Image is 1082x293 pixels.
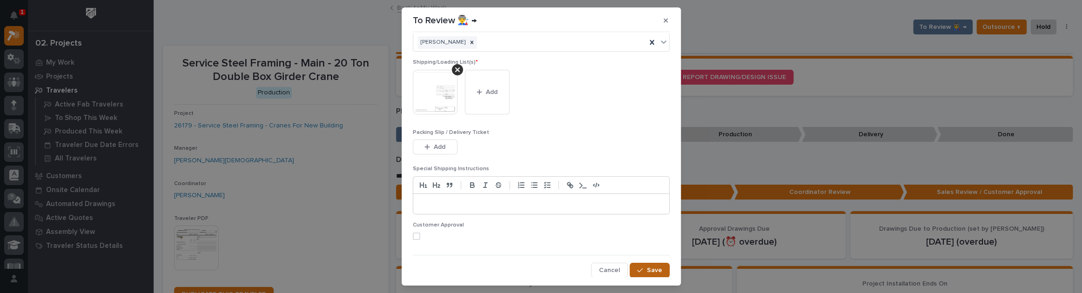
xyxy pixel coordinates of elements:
button: Save [630,263,669,278]
span: Customer Approval [413,222,464,228]
span: Special Shipping Instructions [413,166,489,172]
span: Packing Slip / Delivery Ticket [413,130,489,135]
div: [PERSON_NAME] [418,36,467,49]
span: Cancel [599,266,620,274]
button: Add [465,70,510,114]
button: Cancel [591,263,628,278]
span: Shipping/Loading List(s) [413,60,478,65]
span: Add [486,88,497,96]
span: Save [647,266,662,274]
p: To Review 👨‍🏭 → [413,15,477,26]
span: Add [434,143,445,151]
button: Add [413,140,457,154]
